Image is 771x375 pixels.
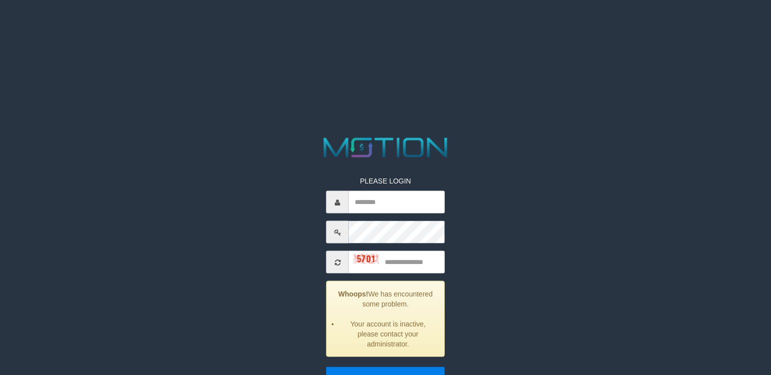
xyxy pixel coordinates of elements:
[318,134,453,161] img: MOTION_logo.png
[354,254,379,264] img: captcha
[338,290,368,298] strong: Whoops!
[326,176,445,186] p: PLEASE LOGIN
[326,281,445,357] div: We has encountered some problem.
[339,319,437,349] li: Your account is inactive, please contact your administrator.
